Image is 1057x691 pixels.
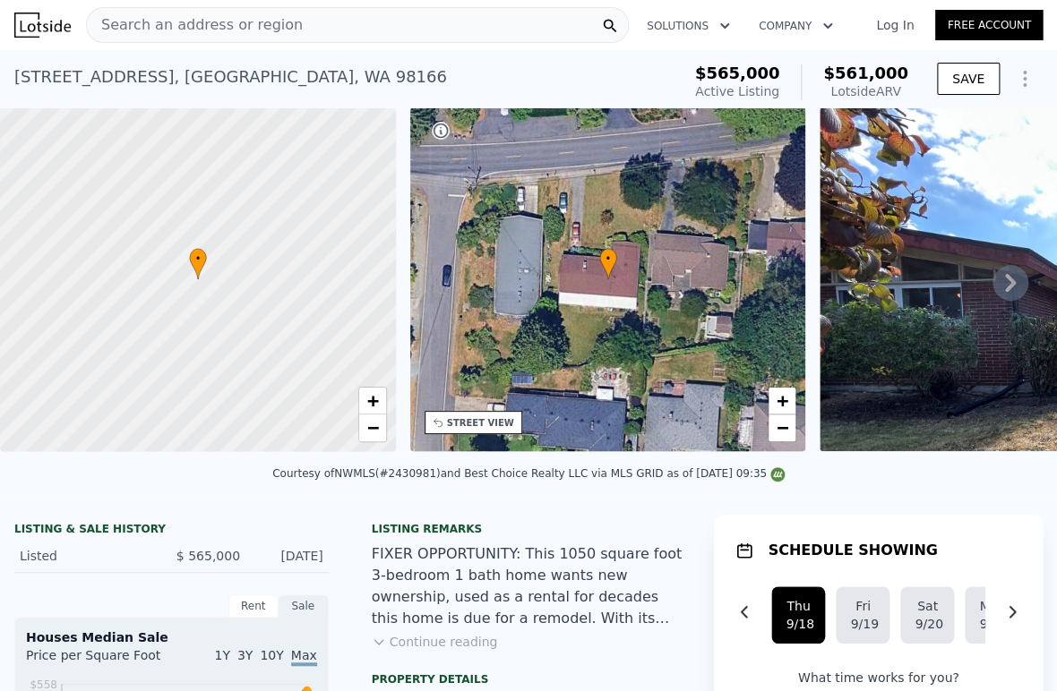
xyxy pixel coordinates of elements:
div: FIXER OPPORTUNITY: This 1050 square foot 3-bedroom 1 bath home wants new ownership, used as a ren... [372,543,686,629]
button: Continue reading [372,633,498,651]
button: Company [744,10,847,42]
div: Listed [20,547,157,565]
a: Zoom out [359,414,386,441]
div: [DATE] [254,547,323,565]
div: 9/18 [786,615,811,633]
button: Fri9/19 [836,586,889,644]
div: LISTING & SALE HISTORY [14,522,329,540]
p: What time works for you? [735,669,1021,687]
div: Courtesy of NWMLS (#2430981) and Best Choice Realty LLC via MLS GRID as of [DATE] 09:35 [272,467,785,480]
div: Rent [228,594,279,618]
div: 9/20 [915,615,940,633]
button: Thu9/18 [771,586,825,644]
div: Thu [786,597,811,615]
a: Free Account [935,10,1043,40]
button: Sat9/20 [900,586,954,644]
span: $ 565,000 [176,549,240,563]
span: Active Listing [695,84,779,98]
span: $561,000 [823,64,908,82]
button: Solutions [632,10,744,42]
h1: SCHEDULE SHOWING [768,540,937,561]
div: Property details [372,672,686,687]
button: Mon9/22 [965,586,1018,644]
span: 3Y [237,648,253,662]
img: NWMLS Logo [770,467,785,482]
button: SAVE [937,63,1000,95]
tspan: $558 [30,678,57,690]
div: Listing remarks [372,522,686,536]
div: [STREET_ADDRESS] , [GEOGRAPHIC_DATA] , WA 98166 [14,64,447,90]
span: • [599,251,617,267]
span: + [777,389,788,412]
span: 10Y [260,648,283,662]
div: • [189,248,207,279]
a: Zoom out [769,414,795,441]
span: Search an address or region [87,14,303,36]
div: 9/19 [850,615,875,633]
div: Mon [979,597,1004,615]
a: Zoom in [769,388,795,414]
a: Zoom in [359,388,386,414]
button: Show Options [1007,61,1043,97]
span: 1Y [214,648,229,662]
div: • [599,248,617,279]
img: Lotside [14,13,71,38]
span: • [189,251,207,267]
span: − [366,416,378,439]
span: $565,000 [695,64,780,82]
div: Fri [850,597,875,615]
div: Price per Square Foot [26,646,171,675]
a: Log In [855,16,935,34]
div: Sale [279,594,329,618]
span: − [777,416,788,439]
span: Max [291,648,317,666]
div: STREET VIEW [447,416,514,430]
div: 9/22 [979,615,1004,633]
span: + [366,389,378,412]
div: Lotside ARV [823,82,908,100]
div: Sat [915,597,940,615]
div: Houses Median Sale [26,628,317,646]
